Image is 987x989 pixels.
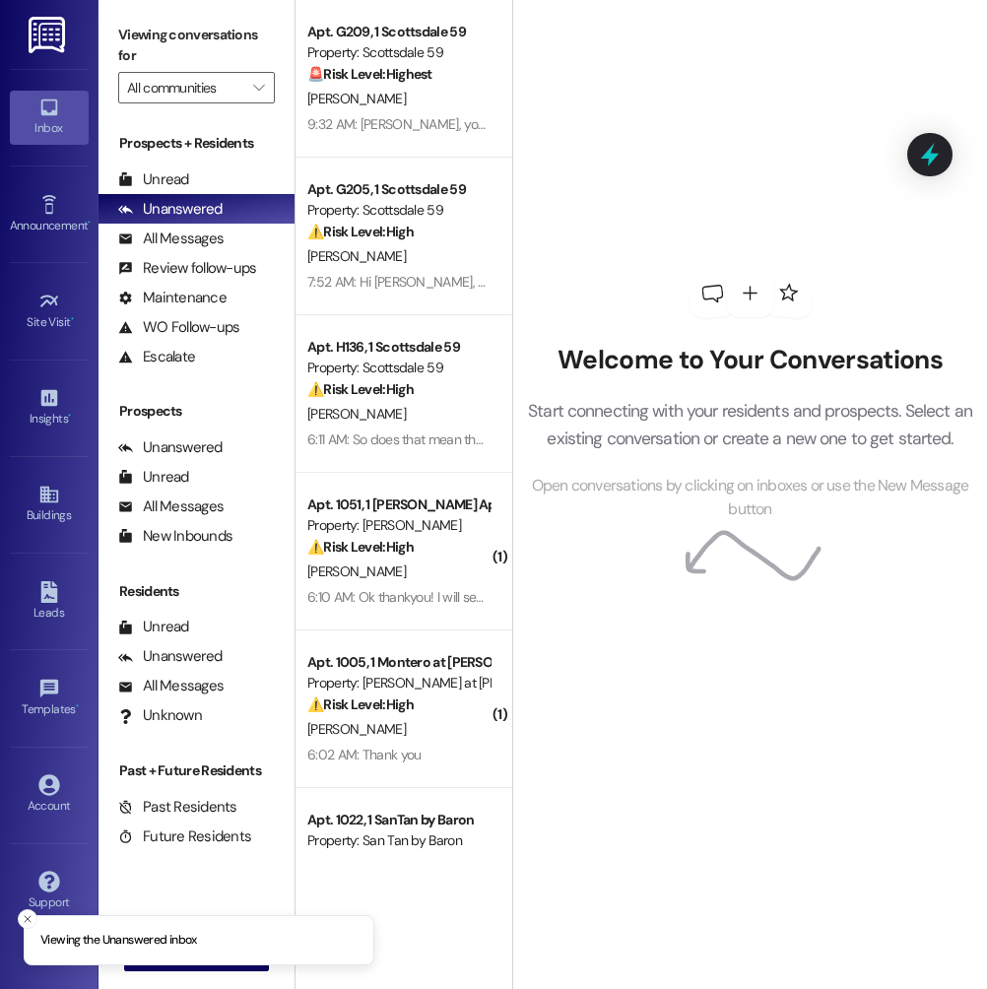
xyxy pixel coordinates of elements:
i:  [253,80,264,96]
a: Support [10,865,89,918]
div: Prospects [99,401,295,422]
button: Close toast [18,909,37,929]
div: All Messages [118,496,224,517]
div: New Inbounds [118,526,232,547]
div: 6:11 AM: So does that mean that is making it not usable anymore? [307,430,677,448]
a: Account [10,768,89,822]
strong: 🚨 Risk Level: Highest [307,65,432,83]
a: Insights • [10,381,89,434]
div: Apt. 1005, 1 Montero at [PERSON_NAME] [307,652,490,673]
span: [PERSON_NAME] [307,562,406,580]
div: 9:32 AM: [PERSON_NAME], youre useless. [307,115,544,133]
a: Inbox [10,91,89,144]
span: • [68,409,71,423]
div: 6:02 AM: Thank you [307,746,421,763]
div: Property: Scottsdale 59 [307,200,490,221]
div: Maintenance [118,288,227,308]
p: Viewing the Unanswered inbox [40,932,197,950]
div: Escalate [118,347,195,367]
div: Future Residents [118,826,251,847]
div: Property: Scottsdale 59 [307,42,490,63]
strong: ⚠️ Risk Level: High [307,380,414,398]
div: Unread [118,169,189,190]
h2: Welcome to Your Conversations [527,345,973,376]
a: Buildings [10,478,89,531]
div: Property: San Tan by Baron [307,830,490,851]
div: WO Follow-ups [118,317,239,338]
strong: ⚠️ Risk Level: High [307,538,414,556]
div: All Messages [118,229,224,249]
div: 7:52 AM: Hi [PERSON_NAME], sorry for the delay. Yes, the team can enter my apartment and I have n... [307,273,919,291]
div: Apt. 1022, 1 SanTan by Baron [307,810,490,830]
div: Unread [118,617,189,637]
span: [PERSON_NAME] [307,720,406,738]
strong: ⚠️ Risk Level: High [307,223,414,240]
div: Past + Future Residents [99,760,295,781]
div: Unanswered [118,646,223,667]
span: [PERSON_NAME] [307,90,406,107]
span: [PERSON_NAME] [307,405,406,423]
div: Apt. G209, 1 Scottsdale 59 [307,22,490,42]
div: All Messages [118,676,224,696]
strong: ⚠️ Risk Level: High [307,695,414,713]
span: • [71,312,74,326]
div: Unanswered [118,437,223,458]
div: Property: Scottsdale 59 [307,358,490,378]
div: Unknown [118,705,202,726]
div: Property: [PERSON_NAME] [307,515,490,536]
div: Property: [PERSON_NAME] at [PERSON_NAME] [307,673,490,693]
span: [PERSON_NAME] [307,247,406,265]
a: Site Visit • [10,285,89,338]
a: Templates • [10,672,89,725]
div: Past Residents [118,797,237,818]
label: Viewing conversations for [118,20,275,72]
span: • [76,699,79,713]
div: Review follow-ups [118,258,256,279]
div: Unread [118,467,189,488]
img: ResiDesk Logo [29,17,69,53]
span: Open conversations by clicking on inboxes or use the New Message button [527,474,973,522]
p: Start connecting with your residents and prospects. Select an existing conversation or create a n... [527,397,973,453]
div: Apt. H136, 1 Scottsdale 59 [307,337,490,358]
div: 6:10 AM: Ok thankyou! I will see what i can do [307,588,564,606]
span: • [88,216,91,230]
div: Apt. G205, 1 Scottsdale 59 [307,179,490,200]
div: Residents [99,581,295,602]
input: All communities [127,72,243,103]
div: Prospects + Residents [99,133,295,154]
div: Unanswered [118,199,223,220]
div: Apt. 1051, 1 [PERSON_NAME] Apts LLC [307,494,490,515]
a: Leads [10,575,89,628]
